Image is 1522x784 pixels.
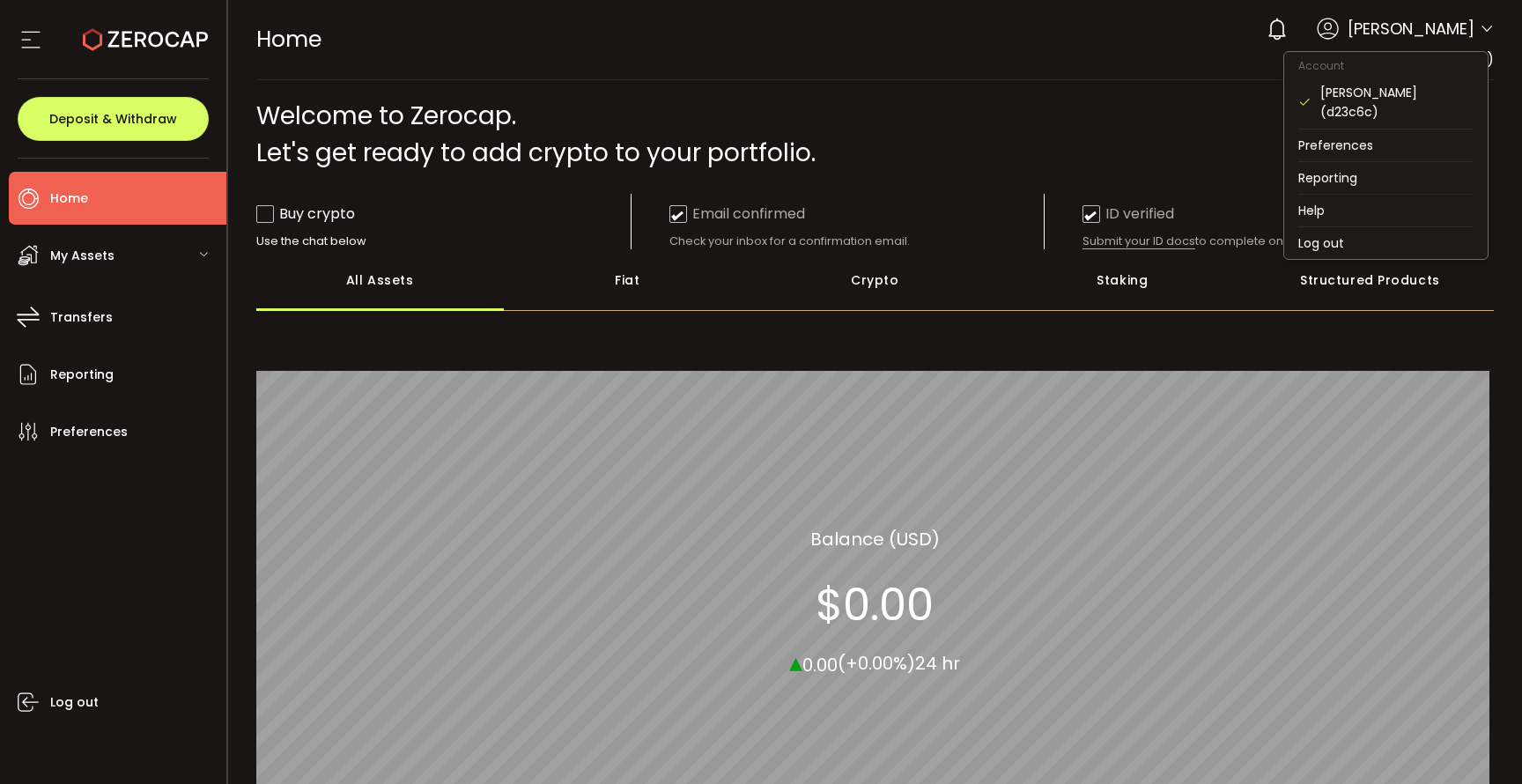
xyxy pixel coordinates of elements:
[50,186,88,211] span: Home
[810,525,940,551] section: Balance (USD)
[789,642,802,680] span: ▴
[256,249,504,311] div: All Assets
[18,97,209,141] button: Deposit & Withdraw
[50,243,115,269] span: My Assets
[50,690,99,715] span: Log out
[816,578,934,631] section: $0.00
[915,651,960,676] span: 24 hr
[504,249,751,311] div: Fiat
[802,652,838,677] span: 0.00
[256,98,1495,172] div: Welcome to Zerocap. Let's get ready to add crypto to your portfolio.
[1284,58,1358,73] span: Account
[838,651,915,676] span: (+0.00%)
[1082,203,1174,225] div: ID verified
[1082,233,1458,249] div: to complete onboarding.
[49,113,177,125] span: Deposit & Withdraw
[50,305,113,330] span: Transfers
[50,362,114,388] span: Reporting
[1309,49,1494,70] span: [PERSON_NAME] (d23c6c)
[256,203,355,225] div: Buy crypto
[1082,233,1195,249] span: Submit your ID docs
[999,249,1246,311] div: Staking
[256,24,321,55] span: Home
[256,233,632,249] div: Use the chat below
[1348,17,1474,41] span: [PERSON_NAME]
[1127,76,1522,784] iframe: Chat Widget
[669,233,1045,249] div: Check your inbox for a confirmation email.
[751,249,999,311] div: Crypto
[50,419,128,445] span: Preferences
[669,203,805,225] div: Email confirmed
